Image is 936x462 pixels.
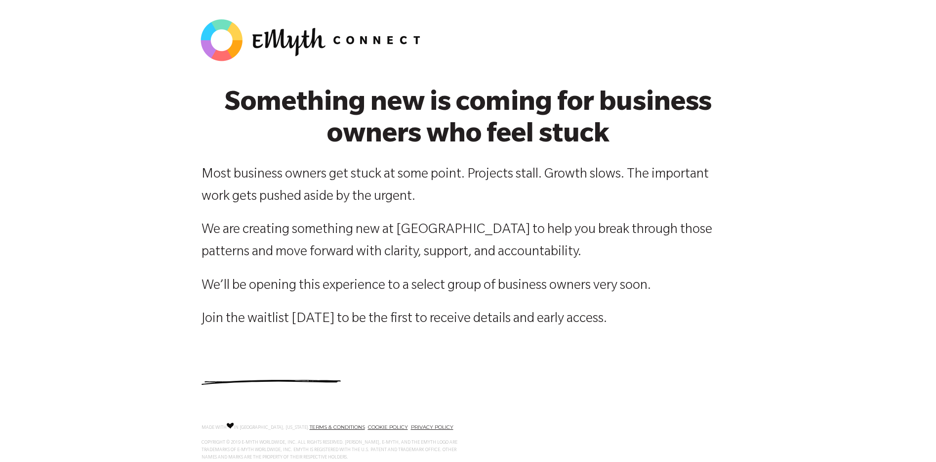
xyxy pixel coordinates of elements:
a: PRIVACY POLICY [411,424,453,430]
p: We’ll be opening this experience to a select group of business owners very soon. [202,276,735,298]
a: TERMS & CONDITIONS [310,424,365,430]
img: EMyth-Connect [197,15,429,65]
span: MADE WITH [202,425,227,430]
p: We are creating something new at [GEOGRAPHIC_DATA] to help you break through those patterns and m... [202,220,735,264]
p: Most business owners get stuck at some point. Projects stall. Growth slows. The important work ge... [202,164,735,209]
img: underline.svg [202,380,341,385]
span: COPYRIGHT © 2019 E-MYTH WORLDWIDE, INC. ALL RIGHTS RESERVED. [PERSON_NAME], E-MYTH, AND THE EMYTH... [202,440,457,460]
a: COOKIE POLICY [368,424,408,430]
img: Love [227,422,234,429]
span: IN [GEOGRAPHIC_DATA], [US_STATE]. [234,425,310,430]
h2: Something new is coming for business owners who feel stuck [202,90,735,153]
p: Join the waitlist [DATE] to be the first to receive details and early access. [202,309,735,331]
